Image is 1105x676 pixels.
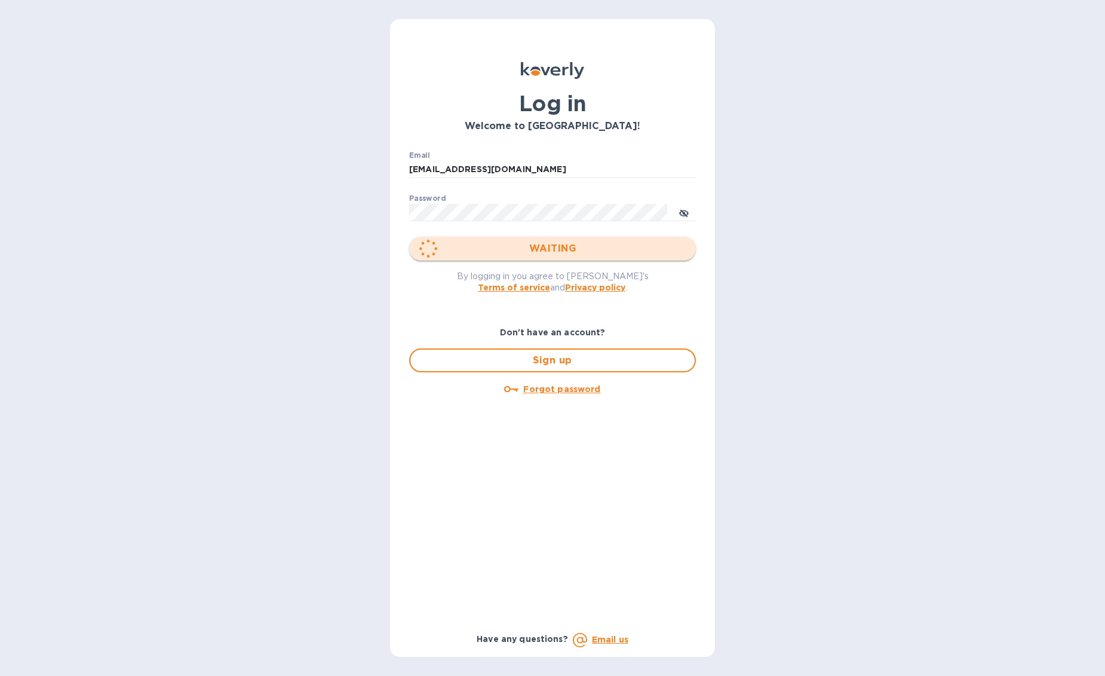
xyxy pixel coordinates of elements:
[523,384,600,394] u: Forgot password
[500,328,606,337] b: Don't have an account?
[409,91,696,116] h1: Log in
[409,195,446,202] label: Password
[409,348,696,372] button: Sign up
[420,353,685,368] span: Sign up
[521,62,584,79] img: Koverly
[672,200,696,224] button: toggle password visibility
[409,152,430,159] label: Email
[592,635,628,644] a: Email us
[457,271,649,292] span: By logging in you agree to [PERSON_NAME]'s and .
[409,121,696,132] h3: Welcome to [GEOGRAPHIC_DATA]!
[565,283,625,292] a: Privacy policy
[409,161,696,179] input: Enter email address
[478,283,550,292] a: Terms of service
[477,634,568,644] b: Have any questions?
